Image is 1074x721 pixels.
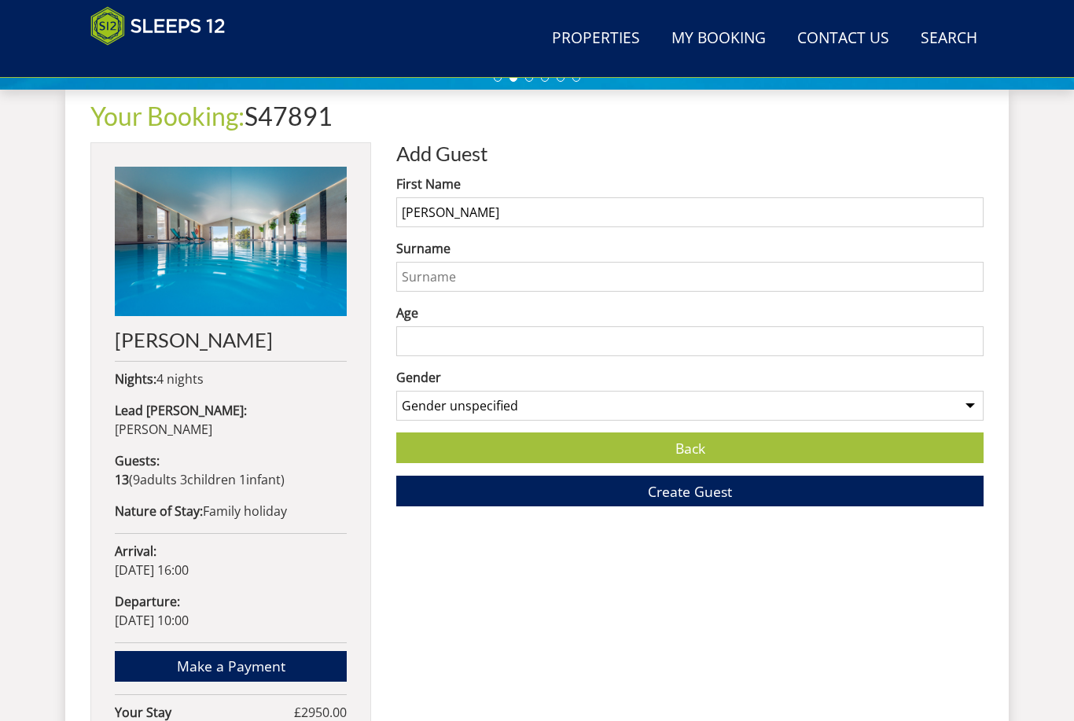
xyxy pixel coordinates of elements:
span: 3 [180,471,187,488]
span: 9 [133,471,140,488]
img: Sleeps 12 [90,6,226,46]
iframe: Customer reviews powered by Trustpilot [83,55,248,68]
strong: Nature of Stay: [115,502,203,520]
label: Age [396,303,984,322]
input: Forename [396,197,984,227]
strong: Arrival: [115,543,156,560]
label: Gender [396,368,984,387]
p: [DATE] 16:00 [115,542,347,579]
span: s [171,471,177,488]
span: Create Guest [648,482,732,501]
span: 2950.00 [301,704,347,721]
strong: Guests: [115,452,160,469]
button: Create Guest [396,476,984,506]
span: [PERSON_NAME] [115,421,212,438]
span: child [177,471,236,488]
p: Family holiday [115,502,347,521]
h1: S47891 [90,102,984,130]
strong: Lead [PERSON_NAME]: [115,402,247,419]
span: adult [133,471,177,488]
a: Back [396,432,984,463]
a: Your Booking: [90,101,245,131]
a: My Booking [665,21,772,57]
p: 4 nights [115,370,347,388]
a: Search [914,21,984,57]
strong: 13 [115,471,129,488]
h2: Add Guest [396,142,984,164]
label: First Name [396,175,984,193]
label: Surname [396,239,984,258]
strong: Nights: [115,370,156,388]
span: ( ) [115,471,285,488]
a: [PERSON_NAME] [115,167,347,351]
span: infant [236,471,281,488]
strong: Departure: [115,593,180,610]
input: Surname [396,262,984,292]
span: ren [215,471,236,488]
h2: [PERSON_NAME] [115,329,347,351]
img: An image of 'Shires' [115,167,347,316]
a: Properties [546,21,646,57]
a: Contact Us [791,21,896,57]
p: [DATE] 10:00 [115,592,347,630]
a: Make a Payment [115,651,347,682]
span: 1 [239,471,246,488]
